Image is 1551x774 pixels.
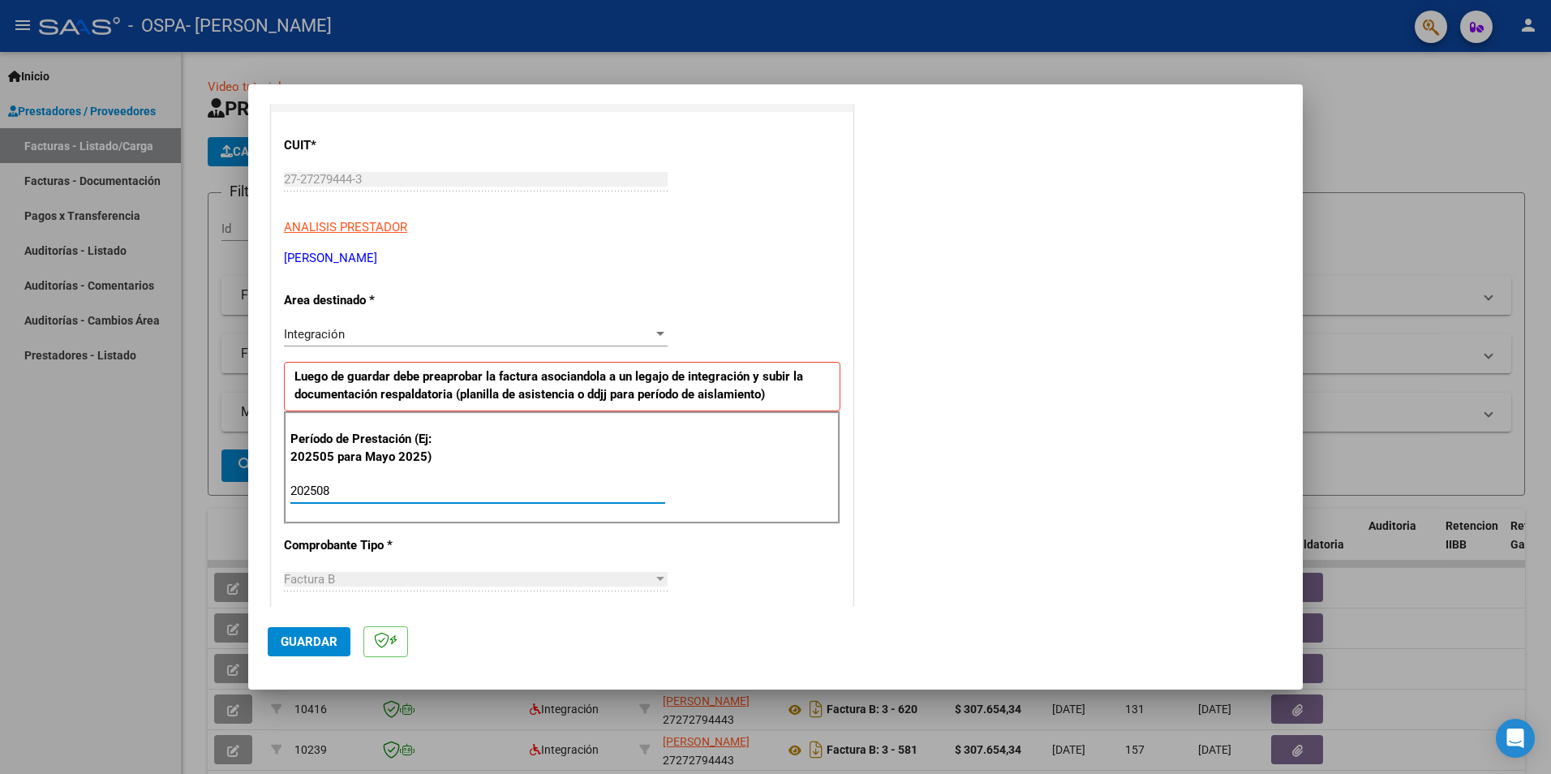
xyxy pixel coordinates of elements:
[284,327,345,342] span: Integración
[268,627,350,656] button: Guardar
[294,369,803,402] strong: Luego de guardar debe preaprobar la factura asociandola a un legajo de integración y subir la doc...
[290,430,453,467] p: Período de Prestación (Ej: 202505 para Mayo 2025)
[284,220,407,234] span: ANALISIS PRESTADOR
[284,572,335,587] span: Factura B
[284,536,451,555] p: Comprobante Tipo *
[284,249,840,268] p: [PERSON_NAME]
[284,291,451,310] p: Area destinado *
[1496,719,1535,758] div: Open Intercom Messenger
[284,136,451,155] p: CUIT
[281,634,337,649] span: Guardar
